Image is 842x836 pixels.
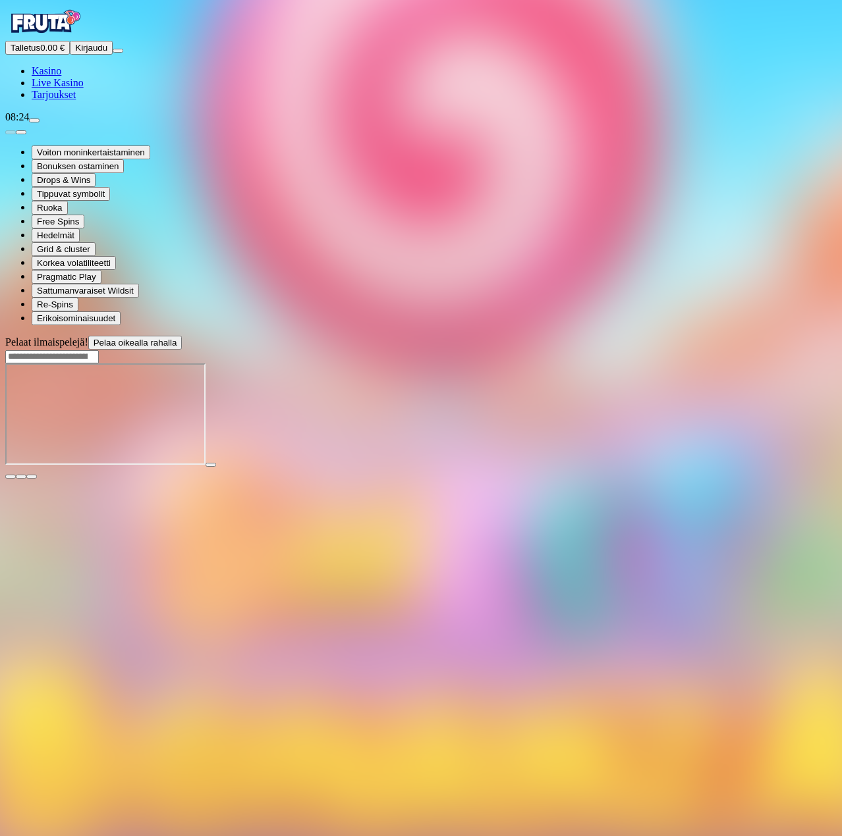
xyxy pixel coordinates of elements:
[32,311,121,325] button: Erikoisominaisuudet
[5,130,16,134] button: prev slide
[32,298,78,311] button: Re-Spins
[32,215,84,228] button: Free Spins
[206,463,216,467] button: play icon
[32,77,84,88] a: poker-chip iconLive Kasino
[32,284,139,298] button: Sattumanvaraiset Wildsit
[37,161,119,171] span: Bonuksen ostaminen
[37,217,79,226] span: Free Spins
[32,173,96,187] button: Drops & Wins
[32,242,96,256] button: Grid & cluster
[75,43,107,53] span: Kirjaudu
[5,350,99,363] input: Search
[32,89,76,100] a: gift-inverted iconTarjoukset
[37,230,74,240] span: Hedelmät
[26,475,37,479] button: fullscreen icon
[37,203,63,213] span: Ruoka
[88,336,182,350] button: Pelaa oikealla rahalla
[16,130,26,134] button: next slide
[37,147,145,157] span: Voiton moninkertaistaminen
[94,338,177,348] span: Pelaa oikealla rahalla
[5,363,206,465] iframe: Sweet Bonanza
[32,77,84,88] span: Live Kasino
[32,65,61,76] a: diamond iconKasino
[37,244,90,254] span: Grid & cluster
[32,145,150,159] button: Voiton moninkertaistaminen
[113,49,123,53] button: menu
[70,41,113,55] button: Kirjaudu
[37,189,105,199] span: Tippuvat symbolit
[37,175,90,185] span: Drops & Wins
[16,475,26,479] button: chevron-down icon
[40,43,65,53] span: 0.00 €
[29,118,40,122] button: live-chat
[32,89,76,100] span: Tarjoukset
[5,5,837,101] nav: Primary
[5,111,29,122] span: 08:24
[32,201,68,215] button: Ruoka
[32,159,124,173] button: Bonuksen ostaminen
[37,300,73,309] span: Re-Spins
[37,286,134,296] span: Sattumanvaraiset Wildsit
[32,270,101,284] button: Pragmatic Play
[37,258,111,268] span: Korkea volatiliteetti
[5,336,837,350] div: Pelaat ilmaispelejä!
[32,187,110,201] button: Tippuvat symbolit
[11,43,40,53] span: Talletus
[5,29,84,40] a: Fruta
[5,475,16,479] button: close icon
[32,256,116,270] button: Korkea volatiliteetti
[5,5,84,38] img: Fruta
[32,228,80,242] button: Hedelmät
[37,313,115,323] span: Erikoisominaisuudet
[5,41,70,55] button: Talletusplus icon0.00 €
[32,65,61,76] span: Kasino
[37,272,96,282] span: Pragmatic Play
